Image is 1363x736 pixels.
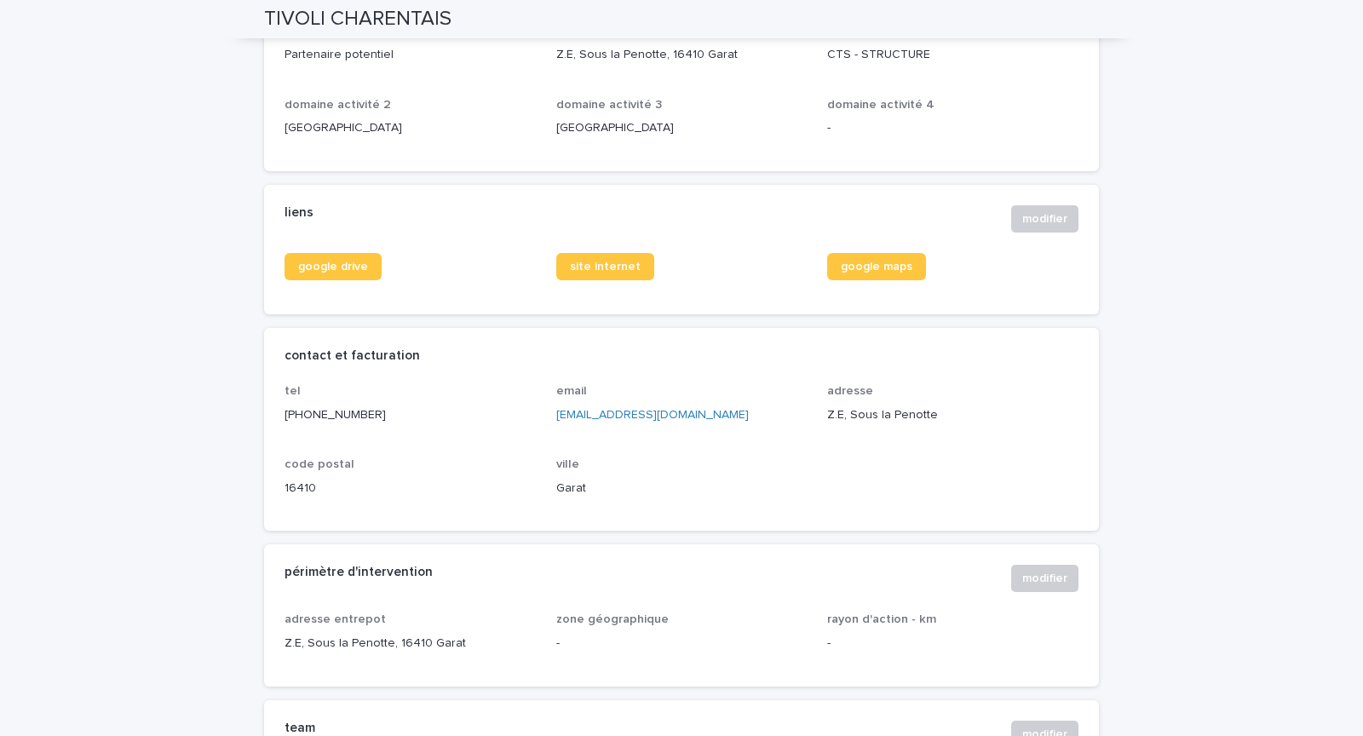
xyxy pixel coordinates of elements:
[298,261,368,273] span: google drive
[827,385,873,397] span: adresse
[827,635,1078,653] p: -
[285,205,313,221] h2: liens
[556,46,808,64] p: Z.E, Sous la Penotte, 16410 Garat
[827,46,1078,64] p: CTS - STRUCTURE
[827,119,1078,137] p: -
[556,458,579,470] span: ville
[285,458,354,470] span: code postal
[570,261,641,273] span: site internet
[285,565,433,580] h2: périmètre d'intervention
[1011,565,1078,592] button: modifier
[556,119,808,137] p: [GEOGRAPHIC_DATA]
[285,721,315,736] h2: team
[556,253,654,280] a: site internet
[827,406,1078,424] p: Z.E, Sous la Penotte
[285,253,382,280] a: google drive
[556,613,669,625] span: zone géographique
[285,385,301,397] span: tel
[827,99,935,111] span: domaine activité 4
[1022,210,1067,227] span: modifier
[1011,205,1078,233] button: modifier
[1022,570,1067,587] span: modifier
[285,635,536,653] p: Z.E, Sous la Penotte, 16410 Garat
[556,480,808,497] p: Garat
[285,480,536,497] p: 16410
[285,46,536,64] p: Partenaire potentiel
[841,261,912,273] span: google maps
[285,406,536,424] p: [PHONE_NUMBER]
[556,99,662,111] span: domaine activité 3
[285,613,386,625] span: adresse entrepot
[556,385,587,397] span: email
[827,613,936,625] span: rayon d'action - km
[285,119,536,137] p: [GEOGRAPHIC_DATA]
[827,253,926,280] a: google maps
[285,99,391,111] span: domaine activité 2
[556,409,749,421] a: [EMAIL_ADDRESS][DOMAIN_NAME]
[264,7,451,32] h2: TIVOLI CHARENTAIS
[556,635,808,653] p: -
[285,348,420,364] h2: contact et facturation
